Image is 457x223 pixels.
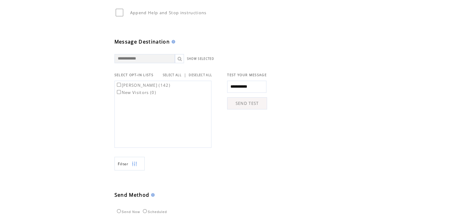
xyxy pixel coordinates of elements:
input: [PERSON_NAME] (142) [117,83,121,87]
img: help.gif [170,40,175,44]
span: Message Destination [114,38,170,45]
input: Send Now [117,209,121,213]
label: Scheduled [141,210,167,214]
label: New Visitors (0) [116,90,156,95]
span: SELECT OPT-IN LISTS [114,73,153,77]
input: Scheduled [143,209,147,213]
a: Filter [114,157,145,170]
span: Send Method [114,192,150,198]
a: SELECT ALL [163,73,182,77]
a: SHOW SELECTED [187,57,214,61]
img: help.gif [149,193,155,197]
a: DESELECT ALL [189,73,212,77]
span: | [184,72,186,78]
span: Show filters [118,161,129,166]
label: [PERSON_NAME] (142) [116,82,170,88]
input: New Visitors (0) [117,90,121,94]
span: TEST YOUR MESSAGE [227,73,267,77]
label: Send Now [115,210,140,214]
a: SEND TEST [227,97,267,109]
img: filters.png [132,157,137,171]
span: Append Help and Stop instructions [130,10,207,15]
